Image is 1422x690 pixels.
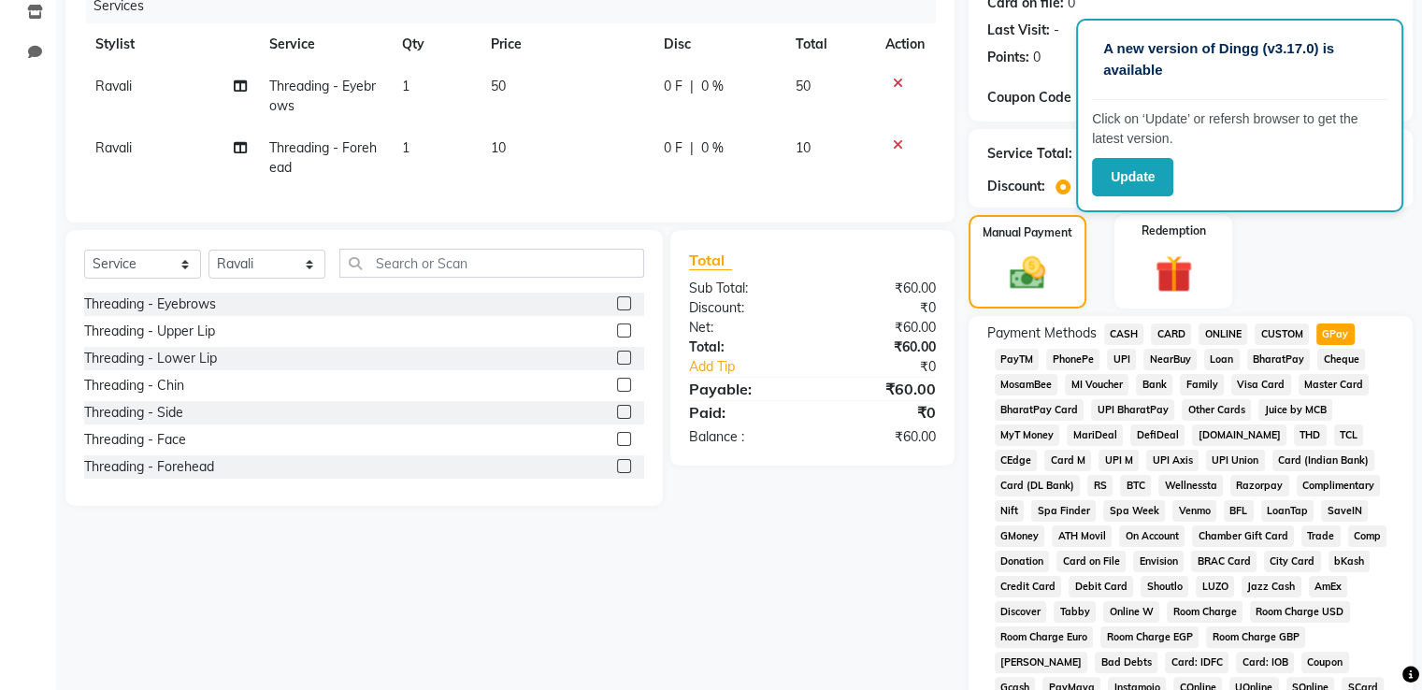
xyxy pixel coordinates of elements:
div: Threading - Side [84,403,183,423]
span: Online W [1103,601,1159,623]
span: CARD [1151,323,1191,345]
th: Qty [391,23,480,65]
span: Master Card [1299,374,1370,395]
span: 0 F [664,138,682,158]
p: Click on ‘Update’ or refersh browser to get the latest version. [1092,109,1387,149]
span: Ravali [95,78,132,94]
span: Shoutlo [1141,576,1188,597]
span: Discover [995,601,1047,623]
span: Threading - Forehead [269,139,377,176]
th: Total [784,23,874,65]
span: 1 [402,78,409,94]
span: Card (DL Bank) [995,475,1081,496]
div: Discount: [675,298,812,318]
span: UPI Axis [1146,450,1199,471]
img: _cash.svg [998,252,1056,294]
span: Envision [1133,551,1184,572]
div: Threading - Lower Lip [84,349,217,368]
span: PhonePe [1046,349,1099,370]
span: Room Charge EGP [1100,626,1199,648]
span: bKash [1329,551,1371,572]
span: GPay [1316,323,1355,345]
div: Threading - Chin [84,376,184,395]
span: Juice by MCB [1258,399,1332,421]
div: 0 [1033,48,1041,67]
div: ₹0 [812,298,950,318]
span: DefiDeal [1130,424,1185,446]
a: Add Tip [675,357,835,377]
span: BharatPay [1247,349,1311,370]
span: City Card [1264,551,1321,572]
th: Service [258,23,391,65]
span: Wellnessta [1158,475,1223,496]
th: Action [874,23,936,65]
div: - [1054,21,1059,40]
div: ₹60.00 [812,378,950,400]
span: ONLINE [1199,323,1247,345]
div: Service Total: [987,144,1072,164]
th: Disc [653,23,784,65]
span: CUSTOM [1255,323,1309,345]
span: Loan [1204,349,1240,370]
span: Other Cards [1182,399,1251,421]
span: Room Charge [1167,601,1242,623]
span: BharatPay Card [995,399,1084,421]
span: Nift [995,500,1025,522]
span: 0 % [701,77,724,96]
span: Debit Card [1069,576,1133,597]
span: Total [689,251,732,270]
div: Payable: [675,378,812,400]
span: Cheque [1317,349,1365,370]
span: MyT Money [995,424,1060,446]
span: Donation [995,551,1050,572]
span: [PERSON_NAME] [995,652,1088,673]
span: Threading - Eyebrows [269,78,376,114]
span: UPI M [1099,450,1139,471]
span: BTC [1120,475,1151,496]
span: MosamBee [995,374,1058,395]
div: Threading - Face [84,430,186,450]
div: Discount: [987,177,1045,196]
span: Tabby [1054,601,1096,623]
div: Net: [675,318,812,338]
div: Sub Total: [675,279,812,298]
span: Bad Debts [1095,652,1157,673]
span: Card: IOB [1236,652,1294,673]
span: Room Charge USD [1250,601,1350,623]
span: LUZO [1196,576,1234,597]
span: Card: IDFC [1165,652,1228,673]
span: Card on File [1056,551,1126,572]
div: ₹0 [835,357,949,377]
span: Comp [1348,525,1387,547]
div: Threading - Eyebrows [84,295,216,314]
span: On Account [1119,525,1185,547]
span: PayTM [995,349,1040,370]
button: Update [1092,158,1173,196]
span: GMoney [995,525,1045,547]
span: Card M [1044,450,1091,471]
div: Threading - Upper Lip [84,322,215,341]
span: Jazz Cash [1242,576,1301,597]
span: AmEx [1309,576,1348,597]
span: TCL [1334,424,1364,446]
span: 10 [491,139,506,156]
div: Coupon Code [987,88,1123,108]
div: Balance : [675,427,812,447]
span: SaveIN [1321,500,1368,522]
span: BRAC Card [1191,551,1257,572]
img: _gift.svg [1143,251,1204,297]
span: Complimentary [1297,475,1381,496]
div: ₹60.00 [812,318,950,338]
span: BFL [1224,500,1254,522]
span: LoanTap [1261,500,1314,522]
span: Room Charge GBP [1206,626,1305,648]
span: Spa Week [1103,500,1165,522]
span: 0 F [664,77,682,96]
span: Venmo [1172,500,1216,522]
div: ₹60.00 [812,338,950,357]
span: CASH [1104,323,1144,345]
span: ATH Movil [1052,525,1112,547]
span: [DOMAIN_NAME] [1192,424,1286,446]
div: Last Visit: [987,21,1050,40]
div: ₹0 [812,401,950,424]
